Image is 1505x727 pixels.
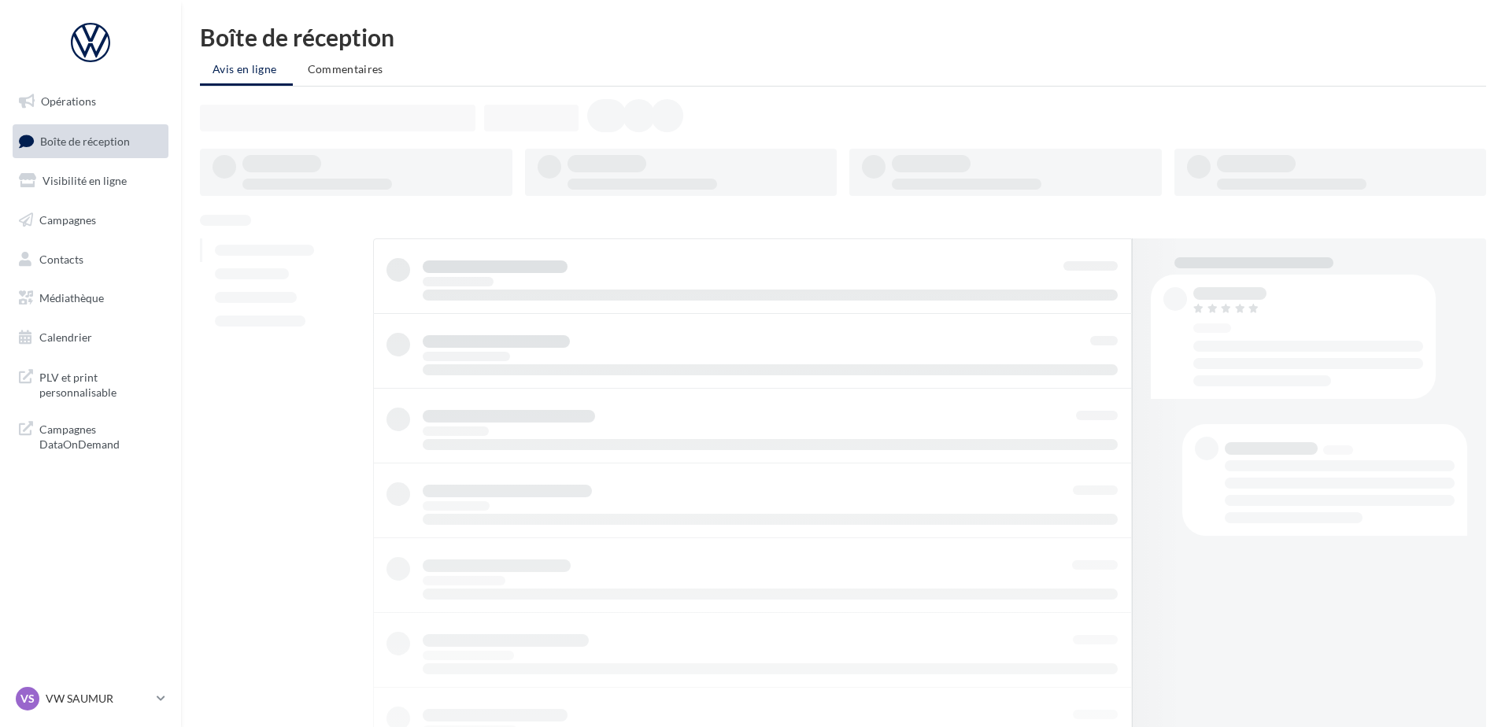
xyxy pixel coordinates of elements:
[40,134,130,147] span: Boîte de réception
[43,174,127,187] span: Visibilité en ligne
[9,243,172,276] a: Contacts
[9,164,172,197] a: Visibilité en ligne
[39,367,162,400] span: PLV et print personnalisable
[39,213,96,227] span: Campagnes
[39,252,83,265] span: Contacts
[9,204,172,237] a: Campagnes
[9,85,172,118] a: Opérations
[9,321,172,354] a: Calendrier
[9,412,172,459] a: Campagnes DataOnDemand
[39,291,104,304] span: Médiathèque
[46,691,150,707] p: VW SAUMUR
[200,25,1486,49] div: Boîte de réception
[39,330,92,344] span: Calendrier
[20,691,35,707] span: VS
[308,62,383,76] span: Commentaires
[39,419,162,452] span: Campagnes DataOnDemand
[9,360,172,407] a: PLV et print personnalisable
[13,684,168,714] a: VS VW SAUMUR
[41,94,96,108] span: Opérations
[9,124,172,158] a: Boîte de réception
[9,282,172,315] a: Médiathèque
